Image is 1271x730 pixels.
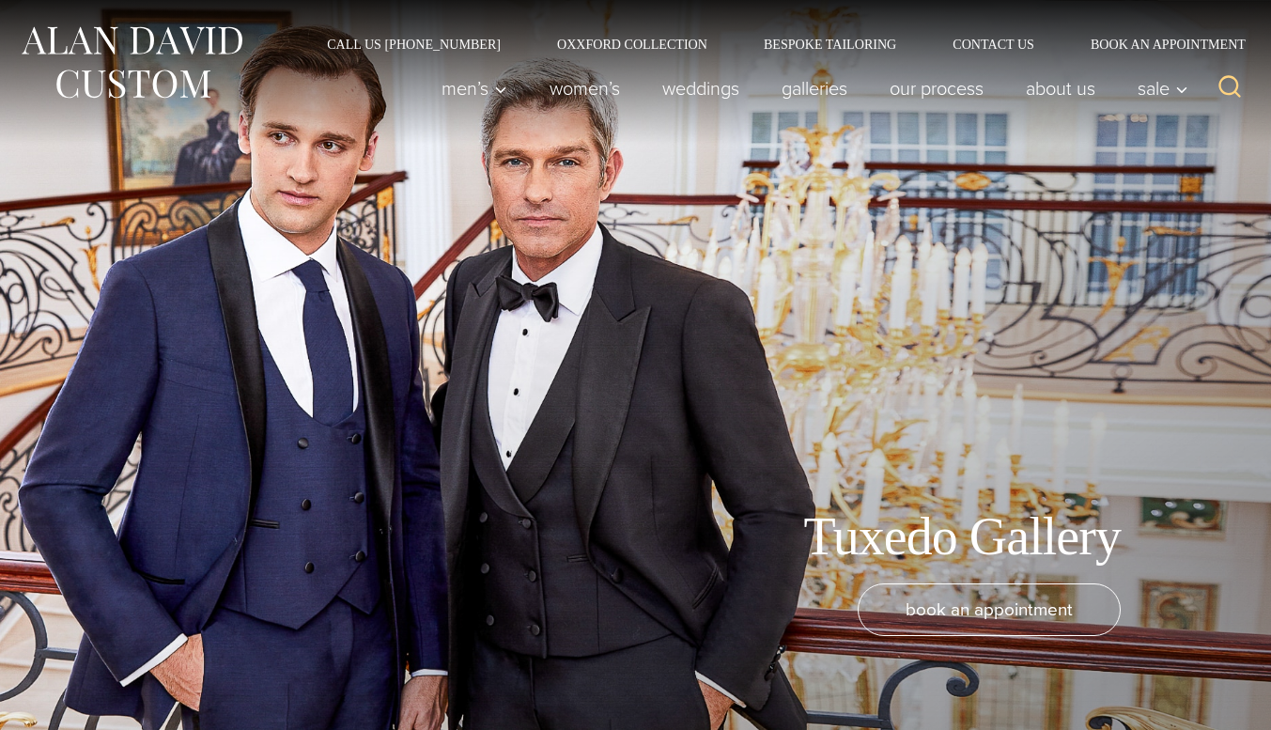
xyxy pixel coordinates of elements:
[1005,70,1117,107] a: About Us
[736,38,924,51] a: Bespoke Tailoring
[442,79,507,98] span: Men’s
[1207,66,1252,111] button: View Search Form
[1062,38,1252,51] a: Book an Appointment
[1138,79,1188,98] span: Sale
[869,70,1005,107] a: Our Process
[529,70,642,107] a: Women’s
[761,70,869,107] a: Galleries
[421,70,1199,107] nav: Primary Navigation
[858,583,1121,636] a: book an appointment
[803,505,1121,568] h1: Tuxedo Gallery
[299,38,529,51] a: Call Us [PHONE_NUMBER]
[906,596,1073,623] span: book an appointment
[299,38,1252,51] nav: Secondary Navigation
[924,38,1062,51] a: Contact Us
[19,21,244,104] img: Alan David Custom
[642,70,761,107] a: weddings
[529,38,736,51] a: Oxxford Collection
